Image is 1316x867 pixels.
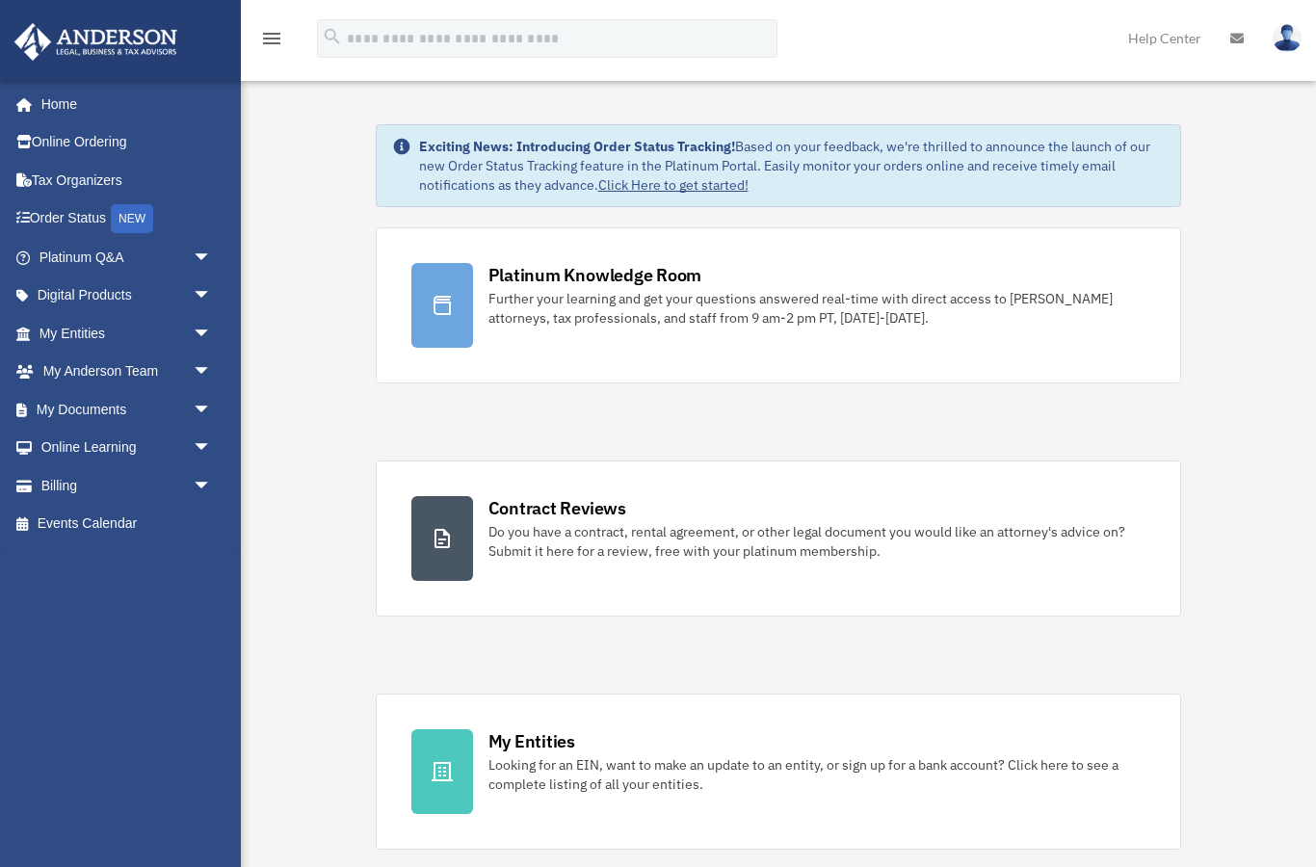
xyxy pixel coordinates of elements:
[193,390,231,430] span: arrow_drop_down
[193,429,231,468] span: arrow_drop_down
[488,263,702,287] div: Platinum Knowledge Room
[193,353,231,392] span: arrow_drop_down
[419,138,735,155] strong: Exciting News: Introducing Order Status Tracking!
[13,505,241,543] a: Events Calendar
[598,176,749,194] a: Click Here to get started!
[488,755,1146,794] div: Looking for an EIN, want to make an update to an entity, or sign up for a bank account? Click her...
[13,390,241,429] a: My Documentsarrow_drop_down
[193,466,231,506] span: arrow_drop_down
[193,276,231,316] span: arrow_drop_down
[419,137,1166,195] div: Based on your feedback, we're thrilled to announce the launch of our new Order Status Tracking fe...
[13,276,241,315] a: Digital Productsarrow_drop_down
[488,496,626,520] div: Contract Reviews
[13,199,241,239] a: Order StatusNEW
[13,123,241,162] a: Online Ordering
[13,314,241,353] a: My Entitiesarrow_drop_down
[376,227,1182,383] a: Platinum Knowledge Room Further your learning and get your questions answered real-time with dire...
[9,23,183,61] img: Anderson Advisors Platinum Portal
[193,314,231,354] span: arrow_drop_down
[322,26,343,47] i: search
[376,460,1182,617] a: Contract Reviews Do you have a contract, rental agreement, or other legal document you would like...
[13,429,241,467] a: Online Learningarrow_drop_down
[488,729,575,753] div: My Entities
[260,34,283,50] a: menu
[193,238,231,277] span: arrow_drop_down
[488,522,1146,561] div: Do you have a contract, rental agreement, or other legal document you would like an attorney's ad...
[13,466,241,505] a: Billingarrow_drop_down
[260,27,283,50] i: menu
[13,353,241,391] a: My Anderson Teamarrow_drop_down
[13,161,241,199] a: Tax Organizers
[111,204,153,233] div: NEW
[488,289,1146,328] div: Further your learning and get your questions answered real-time with direct access to [PERSON_NAM...
[13,238,241,276] a: Platinum Q&Aarrow_drop_down
[13,85,231,123] a: Home
[1273,24,1302,52] img: User Pic
[376,694,1182,850] a: My Entities Looking for an EIN, want to make an update to an entity, or sign up for a bank accoun...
